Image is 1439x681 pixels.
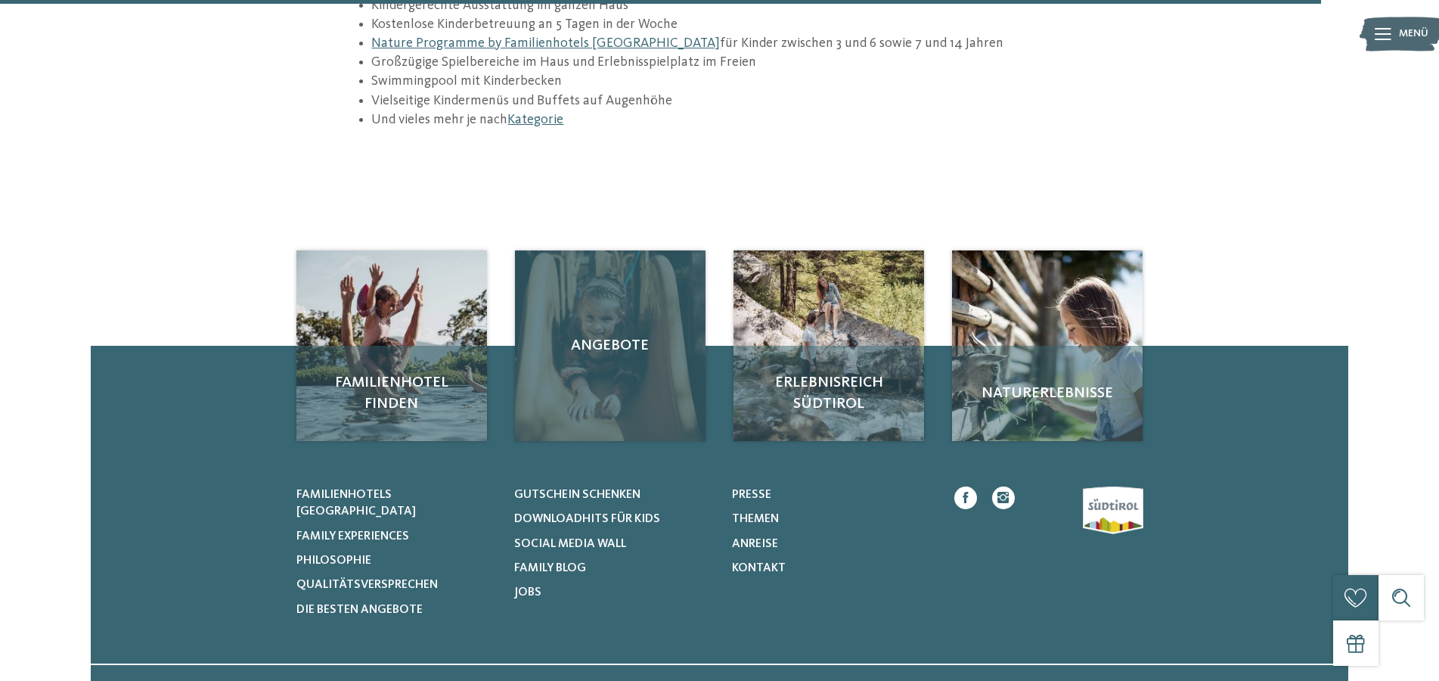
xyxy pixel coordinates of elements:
[514,487,713,503] a: Gutschein schenken
[514,560,713,577] a: Family Blog
[732,562,786,574] span: Kontakt
[733,250,924,441] img: Kinderhotel in Südtirol für Spiel, Spaß und Action
[371,72,1078,91] li: Swimmingpool mit Kinderbecken
[296,552,495,569] a: Philosophie
[733,250,924,441] a: Kinderhotel in Südtirol für Spiel, Spaß und Action Erlebnisreich Südtirol
[732,487,931,503] a: Presse
[514,586,541,599] span: Jobs
[514,562,586,574] span: Family Blog
[967,383,1127,404] span: Naturerlebnisse
[732,513,779,525] span: Themen
[296,579,438,591] span: Qualitätsversprechen
[514,489,640,501] span: Gutschein schenken
[514,538,626,550] span: Social Media Wall
[530,335,690,356] span: Angebote
[296,604,423,616] span: Die besten Angebote
[952,250,1143,441] a: Kinderhotel in Südtirol für Spiel, Spaß und Action Naturerlebnisse
[296,555,371,567] span: Philosophie
[371,53,1078,72] li: Großzügige Spielbereiche im Haus und Erlebnisspielplatz im Freien
[296,489,416,518] span: Familienhotels [GEOGRAPHIC_DATA]
[749,372,909,415] span: Erlebnisreich Südtirol
[371,36,720,50] a: Nature Programme by Familienhotels [GEOGRAPHIC_DATA]
[296,602,495,618] a: Die besten Angebote
[507,113,563,126] a: Kategorie
[732,536,931,552] a: Anreise
[732,489,771,501] span: Presse
[296,530,409,543] span: Family Experiences
[371,15,1078,34] li: Kostenlose Kinderbetreuung an 5 Tagen in der Woche
[732,538,778,550] span: Anreise
[371,34,1078,53] li: für Kinder zwischen 3 und 6 sowie 7 und 14 Jahren
[296,528,495,545] a: Family Experiences
[371,110,1078,129] li: Und vieles mehr je nach
[312,372,472,415] span: Familienhotel finden
[732,511,931,527] a: Themen
[296,577,495,593] a: Qualitätsversprechen
[296,250,487,441] a: Kinderhotel in Südtirol für Spiel, Spaß und Action Familienhotel finden
[514,511,713,527] a: Downloadhits für Kids
[296,487,495,521] a: Familienhotels [GEOGRAPHIC_DATA]
[952,250,1143,441] img: Kinderhotel in Südtirol für Spiel, Spaß und Action
[296,250,487,441] img: Kinderhotel in Südtirol für Spiel, Spaß und Action
[514,513,660,525] span: Downloadhits für Kids
[514,536,713,552] a: Social Media Wall
[515,250,706,441] a: Kinderhotel in Südtirol für Spiel, Spaß und Action Angebote
[514,584,713,601] a: Jobs
[732,560,931,577] a: Kontakt
[371,92,1078,110] li: Vielseitige Kindermenüs und Buffets auf Augenhöhe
